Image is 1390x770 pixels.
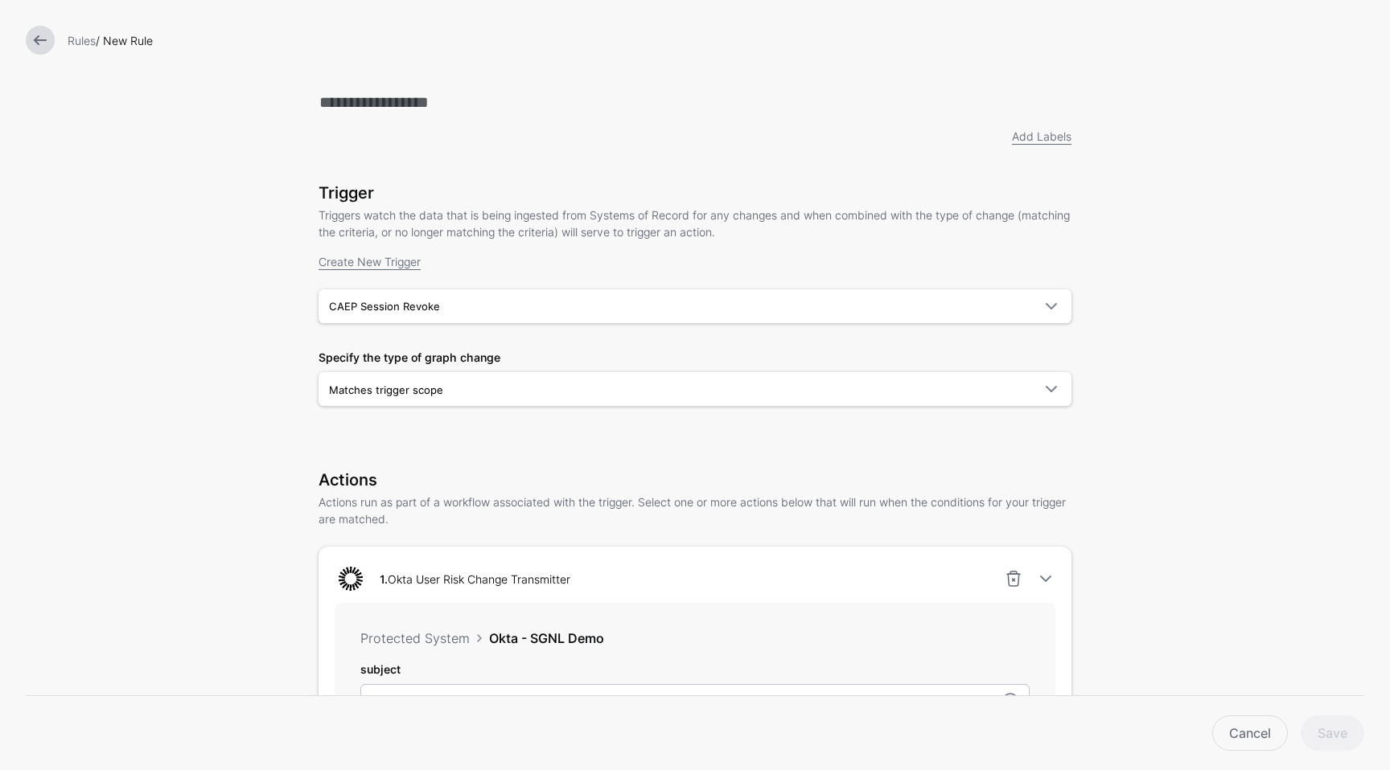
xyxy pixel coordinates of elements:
strong: 1. [380,572,388,586]
p: Actions run as part of a workflow associated with the trigger. Select one or more actions below t... [319,494,1071,527]
span: Matches trigger scope [329,383,443,396]
a: Cancel [1212,715,1288,751]
span: CAEP Session Revoke [329,300,440,313]
a: Rules [68,34,96,47]
label: Specify the type of graph change [319,349,500,366]
img: svg+xml;base64,PHN2ZyB3aWR0aD0iNjQiIGhlaWdodD0iNjQiIHZpZXdCb3g9IjAgMCA2NCA2NCIgZmlsbD0ibm9uZSIgeG... [335,563,367,595]
span: Protected System [360,630,470,646]
h3: Trigger [319,183,1071,203]
p: Triggers watch the data that is being ingested from Systems of Record for any changes and when co... [319,207,1071,240]
span: Okta - SGNL Demo [489,630,604,646]
a: Add Labels [1012,129,1071,143]
label: subject [360,661,401,678]
div: Okta User Risk Change Transmitter [373,571,577,588]
a: Create New Trigger [319,255,421,268]
h3: Actions [319,470,1071,489]
div: / New Rule [61,32,1371,49]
